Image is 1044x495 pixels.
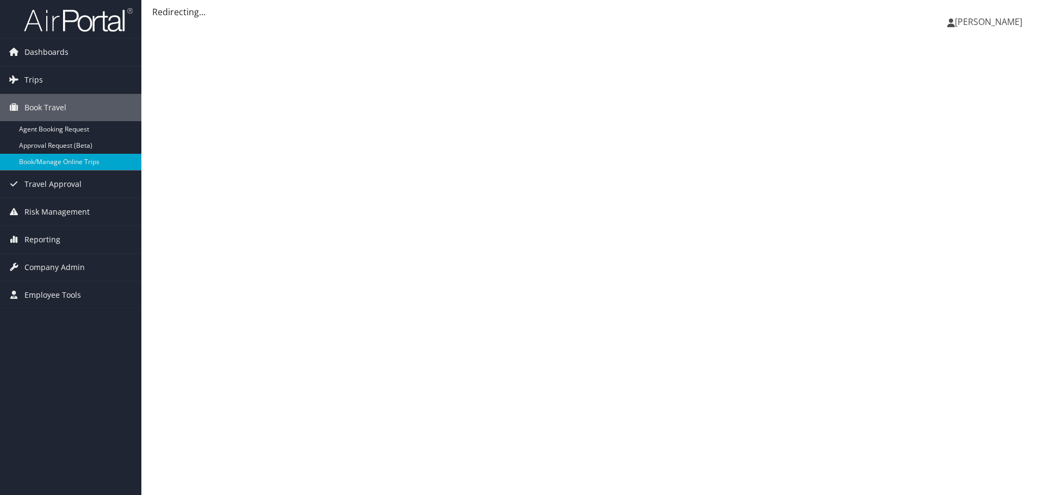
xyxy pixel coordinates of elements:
[24,66,43,93] span: Trips
[24,254,85,281] span: Company Admin
[152,5,1033,18] div: Redirecting...
[24,7,133,33] img: airportal-logo.png
[955,16,1022,28] span: [PERSON_NAME]
[24,171,82,198] span: Travel Approval
[24,281,81,309] span: Employee Tools
[24,94,66,121] span: Book Travel
[24,226,60,253] span: Reporting
[947,5,1033,38] a: [PERSON_NAME]
[24,198,90,225] span: Risk Management
[24,39,69,66] span: Dashboards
